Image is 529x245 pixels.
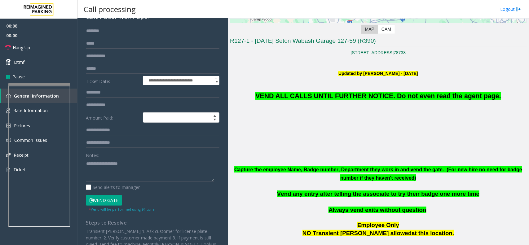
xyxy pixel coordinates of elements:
[13,44,30,51] span: Hang Up
[86,195,122,206] button: Vend Gate
[6,108,10,113] img: 'icon'
[14,59,24,65] span: Dtmf
[361,25,378,34] label: Map
[394,50,406,55] a: 78738
[12,73,25,80] span: Pause
[6,94,11,98] img: 'icon'
[351,50,394,55] a: [STREET_ADDRESS]
[86,150,99,159] label: Notes:
[86,220,219,226] h4: Steps to Resolve
[500,6,521,12] a: Logout
[89,207,155,212] small: Vend will be performed using 9# tone
[6,167,10,173] img: 'icon'
[1,89,77,103] a: General Information
[328,207,426,213] span: Always vend exits without question
[412,230,454,236] span: at this location.
[6,138,11,143] img: 'icon'
[6,153,11,157] img: 'icon'
[234,167,522,181] span: Capture the employee Name, Badge number, Department they work in and vend the gate. (For new hire...
[357,222,399,228] span: Employee Only
[277,190,479,197] span: Vend any entry after telling the associate to try their badge one more time
[378,25,395,34] label: CAM
[210,118,219,123] span: Decrease value
[81,2,139,17] h3: Call processing
[338,71,418,76] font: Updated by [PERSON_NAME] - [DATE]
[84,112,141,123] label: Amount Paid:
[302,230,454,236] span: NO Transient [PERSON_NAME] allowed
[230,37,527,47] h3: R127-1 - [DATE] Seton Wabash Garage 127-59 (R390)
[516,6,521,12] img: logout
[212,76,219,85] span: Toggle popup
[255,92,501,100] span: VEND ALL CALLS UNTIL FURTHER NOTICE. Do not even read the agent page.
[6,124,11,128] img: 'icon'
[210,113,219,118] span: Increase value
[84,76,141,85] label: Ticket Date:
[86,184,140,190] label: Send alerts to manager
